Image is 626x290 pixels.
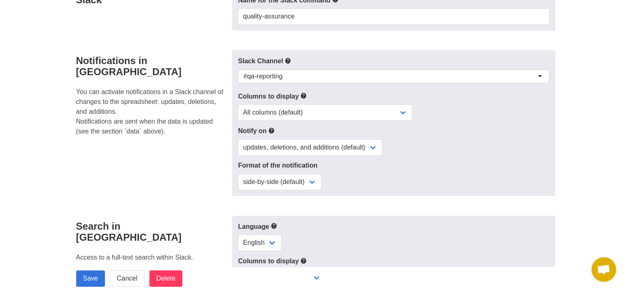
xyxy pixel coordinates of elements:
div: Open chat [591,257,616,282]
div: #qa-reporting [243,72,282,81]
label: Notify on [238,126,549,136]
input: Text input [238,8,549,25]
p: Access to a full-text search within Slack. [76,253,228,262]
label: Slack Channel [238,56,549,66]
h4: Search in [GEOGRAPHIC_DATA] [76,221,228,243]
p: You can activate notifications in a Slack channel of changes to the spreadsheet: updates, deletio... [76,87,228,136]
label: Columns to display [238,91,549,101]
h4: Notifications in [GEOGRAPHIC_DATA] [76,55,228,77]
a: Cancel [110,270,144,287]
label: Language [238,221,549,232]
label: Columns to display [238,256,549,266]
input: Delete [149,270,182,287]
label: Format of the notification [238,161,549,170]
input: Save [76,270,105,287]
